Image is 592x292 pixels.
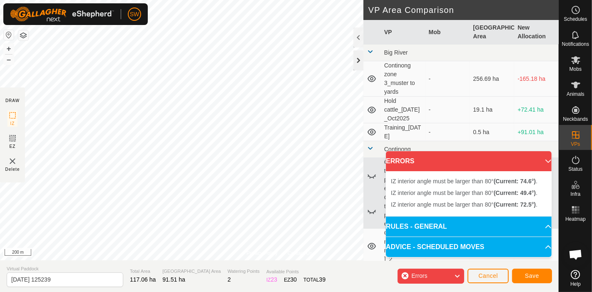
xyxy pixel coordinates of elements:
td: 0.5 ha [470,123,514,141]
span: Save [525,272,539,279]
span: 39 [319,276,326,283]
span: RULES - GENERAL [386,222,447,232]
span: Notifications [562,42,589,47]
span: Mobs [570,67,582,72]
p-accordion-header: ERRORS [386,151,552,171]
span: 91.51 ha [162,276,185,283]
span: IZ interior angle must be larger than 80° . [391,178,537,185]
td: Training_[DATE] [381,123,425,141]
a: Help [559,267,592,290]
span: Big River [384,49,408,56]
h2: VP Area Comparison [368,5,559,15]
span: Schedules [564,17,587,22]
td: Continong zone 3_muster to yards [381,61,425,97]
div: - [429,75,467,83]
th: Mob [425,20,470,45]
div: TOTAL [303,275,326,284]
p-accordion-content: ERRORS [386,171,552,216]
span: Help [570,282,581,287]
td: +91.01 ha [514,123,559,141]
a: Privacy Policy [246,250,278,257]
button: – [4,55,14,65]
a: Contact Us [288,250,312,257]
span: Infra [570,192,580,197]
span: IZ interior angle must be larger than 80° . [391,190,537,196]
button: + [4,44,14,54]
span: IZ [10,120,15,127]
div: DRAW [5,97,20,104]
button: Reset Map [4,30,14,40]
span: ERRORS [386,156,414,166]
b: (Current: 74.6°) [494,178,536,185]
img: Gallagher Logo [10,7,114,22]
div: IZ [266,275,277,284]
span: VPs [571,142,580,147]
span: 23 [271,276,277,283]
span: Cancel [478,272,498,279]
span: Watering Points [227,268,259,275]
span: ADVICE - SCHEDULED MOVES [386,242,484,252]
p-accordion-header: RULES - GENERAL [386,217,552,237]
td: Hold cattle_[DATE]_Oct2025 [381,97,425,123]
td: Cont north_muster rogues_[DATE]_2 [381,229,425,264]
button: Save [512,269,552,283]
div: EZ [284,275,297,284]
span: Errors [411,272,427,279]
td: 256.69 ha [470,61,514,97]
span: SW [130,10,139,19]
span: Status [568,167,582,172]
span: Available Points [266,268,326,275]
span: EZ [10,143,16,150]
td: 19.1 ha [470,97,514,123]
b: (Current: 72.5°) [494,201,536,208]
td: CNorth return to paddock_zone 1_[DATE]_2 [381,158,425,193]
th: VP [381,20,425,45]
span: Virtual Paddock [7,265,123,272]
p-accordion-header: ADVICE - SCHEDULED MOVES [386,237,552,257]
span: Continong [384,146,411,152]
b: (Current: 49.4°) [494,190,536,196]
span: 30 [290,276,297,283]
button: Cancel [468,269,509,283]
div: - [429,128,467,137]
th: [GEOGRAPHIC_DATA] Area [470,20,514,45]
span: IZ interior angle must be larger than 80° . [391,201,537,208]
span: Animals [567,92,585,97]
span: Heatmap [565,217,586,222]
td: -165.18 ha [514,61,559,97]
th: New Allocation [514,20,559,45]
span: [GEOGRAPHIC_DATA] Area [162,268,221,275]
span: Total Area [130,268,156,275]
span: Delete [5,166,20,172]
img: VP [7,156,17,166]
button: Map Layers [18,30,28,40]
div: Open chat [563,242,588,267]
td: CNorth return to paddock_zone 1_[DATE]_1 [381,193,425,229]
div: - [429,105,467,114]
span: 2 [227,276,231,283]
span: 117.06 ha [130,276,156,283]
td: +72.41 ha [514,97,559,123]
span: Neckbands [563,117,588,122]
